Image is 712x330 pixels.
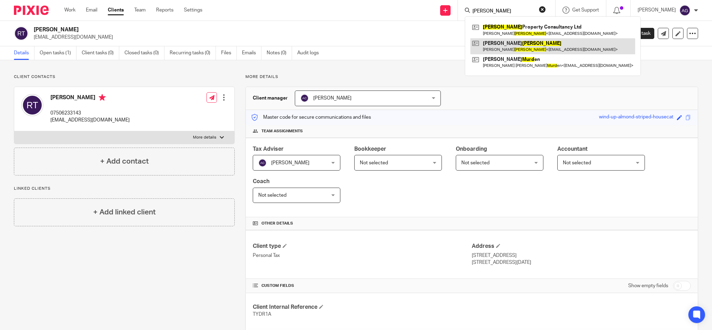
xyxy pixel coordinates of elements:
[253,304,472,311] h4: Client Internal Reference
[14,46,34,60] a: Details
[261,221,293,226] span: Other details
[93,207,156,218] h4: + Add linked client
[261,128,303,134] span: Team assignments
[86,7,97,14] a: Email
[313,96,351,101] span: [PERSON_NAME]
[628,282,668,289] label: Show empty fields
[82,46,119,60] a: Client tasks (0)
[354,146,386,152] span: Bookkeeper
[638,7,676,14] p: [PERSON_NAME]
[14,186,235,191] p: Linked clients
[258,193,286,198] span: Not selected
[300,94,309,102] img: svg%3E
[472,243,691,250] h4: Address
[100,156,149,167] h4: + Add contact
[245,74,698,80] p: More details
[251,114,371,121] p: Master code for secure communications and files
[34,34,604,41] p: [EMAIL_ADDRESS][DOMAIN_NAME]
[40,46,76,60] a: Open tasks (1)
[253,312,271,317] span: TYDR1A
[563,160,591,165] span: Not selected
[557,146,588,152] span: Accountant
[456,146,487,152] span: Onboarding
[14,74,235,80] p: Client contacts
[253,179,269,184] span: Coach
[156,7,173,14] a: Reports
[50,94,130,103] h4: [PERSON_NAME]
[242,46,261,60] a: Emails
[253,283,472,289] h4: CUSTOM FIELDS
[134,7,146,14] a: Team
[193,135,216,140] p: More details
[572,8,599,13] span: Get Support
[253,243,472,250] h4: Client type
[472,252,691,259] p: [STREET_ADDRESS]
[14,6,49,15] img: Pixie
[21,94,43,116] img: svg%3E
[472,259,691,266] p: [STREET_ADDRESS][DATE]
[184,7,202,14] a: Settings
[64,7,75,14] a: Work
[108,7,124,14] a: Clients
[297,46,324,60] a: Audit logs
[50,110,130,117] p: 07506233143
[599,113,673,121] div: wind-up-almond-striped-housecat
[267,46,292,60] a: Notes (0)
[461,160,489,165] span: Not selected
[14,26,29,41] img: svg%3E
[679,5,690,16] img: svg%3E
[170,46,216,60] a: Recurring tasks (0)
[124,46,164,60] a: Closed tasks (0)
[253,146,284,152] span: Tax Adviser
[472,8,534,15] input: Search
[271,160,309,165] span: [PERSON_NAME]
[99,94,106,101] i: Primary
[50,117,130,124] p: [EMAIL_ADDRESS][DOMAIN_NAME]
[258,159,267,167] img: svg%3E
[221,46,237,60] a: Files
[360,160,388,165] span: Not selected
[539,6,546,13] button: Clear
[253,252,472,259] p: Personal Tax
[253,95,288,102] h3: Client manager
[34,26,489,33] h2: [PERSON_NAME]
